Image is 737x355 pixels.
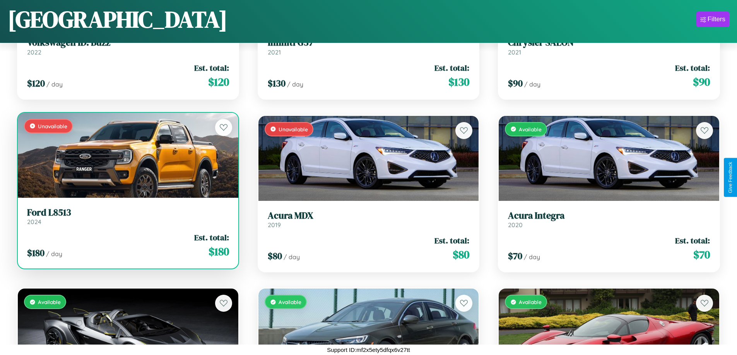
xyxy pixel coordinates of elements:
[268,210,470,221] h3: Acura MDX
[279,126,308,132] span: Unavailable
[434,62,469,73] span: Est. total:
[27,37,229,56] a: Volkswagen ID. Buzz2022
[508,37,710,56] a: Chrysler SALON2021
[508,37,710,48] h3: Chrysler SALON
[27,218,41,226] span: 2024
[524,80,540,88] span: / day
[38,299,61,305] span: Available
[693,74,710,90] span: $ 90
[209,244,229,259] span: $ 180
[434,235,469,246] span: Est. total:
[208,74,229,90] span: $ 120
[27,77,45,90] span: $ 120
[268,48,281,56] span: 2021
[27,207,229,226] a: Ford L85132024
[284,253,300,261] span: / day
[268,250,282,262] span: $ 80
[728,162,733,193] div: Give Feedback
[448,74,469,90] span: $ 130
[38,123,67,129] span: Unavailable
[696,12,729,27] button: Filters
[519,299,542,305] span: Available
[194,232,229,243] span: Est. total:
[675,62,710,73] span: Est. total:
[453,247,469,262] span: $ 80
[279,299,301,305] span: Available
[268,37,470,48] h3: Infiniti G37
[508,48,521,56] span: 2021
[508,77,523,90] span: $ 90
[508,221,523,229] span: 2020
[693,247,710,262] span: $ 70
[27,207,229,218] h3: Ford L8513
[27,48,41,56] span: 2022
[27,246,44,259] span: $ 180
[8,3,227,35] h1: [GEOGRAPHIC_DATA]
[508,210,710,221] h3: Acura Integra
[327,345,410,355] p: Support ID: mf2x5ety5dfqx6v27tt
[27,37,229,48] h3: Volkswagen ID. Buzz
[46,250,62,258] span: / day
[287,80,303,88] span: / day
[508,250,522,262] span: $ 70
[519,126,542,132] span: Available
[524,253,540,261] span: / day
[268,221,281,229] span: 2019
[194,62,229,73] span: Est. total:
[46,80,63,88] span: / day
[508,210,710,229] a: Acura Integra2020
[708,15,725,23] div: Filters
[268,77,286,90] span: $ 130
[675,235,710,246] span: Est. total:
[268,37,470,56] a: Infiniti G372021
[268,210,470,229] a: Acura MDX2019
